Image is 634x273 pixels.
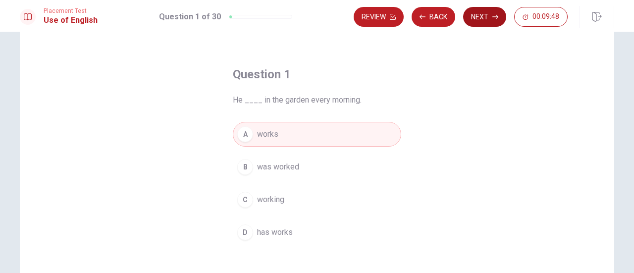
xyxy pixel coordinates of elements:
[159,11,221,23] h1: Question 1 of 30
[233,66,401,82] h4: Question 1
[237,224,253,240] div: D
[233,155,401,179] button: Bwas worked
[237,192,253,208] div: C
[44,14,98,26] h1: Use of English
[237,126,253,142] div: A
[233,220,401,245] button: Dhas works
[237,159,253,175] div: B
[233,122,401,147] button: Aworks
[44,7,98,14] span: Placement Test
[257,128,278,140] span: works
[233,187,401,212] button: Cworking
[257,226,293,238] span: has works
[463,7,506,27] button: Next
[532,13,559,21] span: 00:09:48
[257,194,284,206] span: working
[257,161,299,173] span: was worked
[514,7,568,27] button: 00:09:48
[354,7,404,27] button: Review
[412,7,455,27] button: Back
[233,94,401,106] span: He ____ in the garden every morning.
